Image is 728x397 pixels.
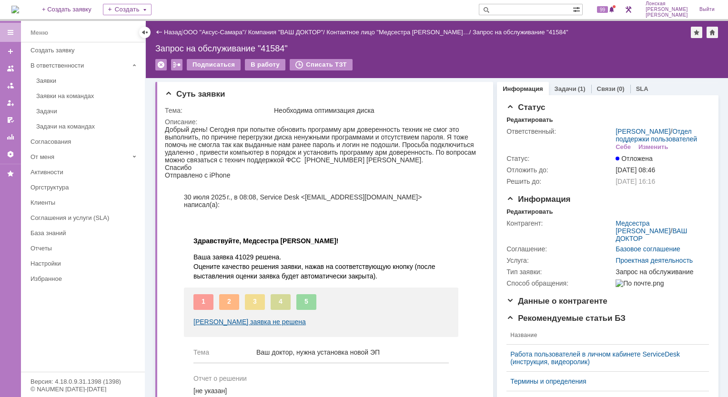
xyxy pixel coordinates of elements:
[616,155,653,162] span: Отложена
[183,29,245,36] a: ООО "Аксус-Самара"
[555,85,576,92] a: Задачи
[506,279,614,287] div: Способ обращения:
[29,171,49,180] a: 1
[30,62,129,69] div: В ответственности
[248,29,323,36] a: Компания "ВАШ ДОКТОР"
[30,169,139,176] div: Активности
[506,245,614,253] div: Соглашение:
[30,199,139,206] div: Клиенты
[636,85,648,92] a: SLA
[617,85,625,92] div: (0)
[506,116,553,124] div: Редактировать
[3,147,18,162] a: Настройки
[29,290,98,298] strong: техподдержка AXUS
[36,77,139,84] div: Заявки
[616,128,670,135] a: [PERSON_NAME]
[29,244,82,257] td: Отчет о решении
[326,29,473,36] div: /
[248,29,327,36] div: /
[30,184,139,191] div: Оргструктура
[616,268,705,276] div: Запрос на обслуживание
[32,89,143,103] a: Заявки на командах
[27,256,143,271] a: Настройки
[29,72,178,79] span: Email отправителя: [EMAIL_ADDRESS][DOMAIN_NAME]
[19,68,293,90] blockquote: 30 июля 2025 г., в 08:08, Service Desk <[EMAIL_ADDRESS][DOMAIN_NAME]> написал(а):
[506,219,614,227] div: Контрагент:
[326,29,469,36] a: Контактное лицо "Медсестра [PERSON_NAME]…
[27,180,143,195] a: Оргструктура
[638,143,668,151] div: Изменить
[506,155,614,162] div: Статус:
[506,178,614,185] div: Решить до:
[140,172,143,179] strong: 5
[616,143,631,151] div: Себе
[80,171,100,180] a: 3
[29,128,116,135] span: Ваша заявка 41029 решена.
[30,245,139,252] div: Отчеты
[506,208,553,216] div: Редактировать
[616,227,687,242] a: ВАШ ДОКТОР
[510,377,698,385] div: Термины и определения
[30,386,135,392] div: © NAUMEN [DATE]-[DATE]
[30,260,139,267] div: Настройки
[27,43,143,58] a: Создать заявку
[27,210,143,225] a: Соглашения и услуги (SLA)
[3,44,18,59] a: Создать заявку
[27,195,143,210] a: Клиенты
[27,165,143,179] a: Активности
[616,166,705,174] div: [DATE] 08:46
[30,378,135,385] div: Версия: 4.18.0.9.31.1398 (1398)
[183,29,248,36] div: /
[30,47,139,54] div: Создать заявку
[29,283,74,290] em: С уважением,
[32,119,143,134] a: Задачи на командах
[27,241,143,256] a: Отчеты
[623,4,634,15] a: Перейти в интерфейс администратора
[646,12,688,18] span: [PERSON_NAME]
[29,192,141,200] a: [PERSON_NAME] заявка не решена
[3,95,18,110] a: Мои заявки
[37,172,40,179] strong: 1
[114,172,118,179] strong: 4
[30,138,139,145] div: Согласования
[510,350,698,366] a: Работа пользователей в личном кабинете ServiceDesk (инструкция, видеоролик)
[3,78,18,93] a: Заявки в моей ответственности
[32,104,143,119] a: Задачи
[165,107,272,114] div: Тема:
[29,137,271,154] span: Оцените качество решения заявки, нажав на соответствующую кнопку (после выставления оценки заявка...
[171,59,182,70] div: Работа с массовостью
[165,118,482,126] div: Описание:
[36,92,139,99] div: Заявки на командах
[27,226,143,240] a: База знаний
[616,257,693,264] a: Проектная деятельность
[155,44,718,53] div: Запрос на обслуживание "41584"
[19,30,263,52] blockquote: 2 сент. 2025 г., в 07:51, Service Desk <[EMAIL_ADDRESS][DOMAIN_NAME]> написал(а):
[506,103,545,112] span: Статус
[30,275,129,282] div: Избранное
[473,29,568,36] div: Запрос на обслуживание "41584"
[506,297,607,306] span: Данные о контрагенте
[11,6,19,13] img: logo
[506,195,570,204] span: Информация
[616,128,705,143] div: /
[106,171,126,180] a: 4
[646,7,688,12] span: [PERSON_NAME]
[578,85,586,92] div: (1)
[506,166,614,174] div: Отложить до:
[29,312,263,327] span: Данное сообщение было сгенерировано автоматически и содержит конфиденциальную информацию. Пересыл...
[32,73,143,88] a: Заявки
[503,85,543,92] a: Информация
[182,28,183,35] div: |
[506,128,614,135] div: Ответственный:
[36,108,139,115] div: Задачи
[506,314,626,323] span: Рекомендуемые статьи БЗ
[29,283,98,298] a: С уважением,техподдержка AXUS
[573,4,582,13] span: Расширенный поиск
[616,219,670,235] a: Медсестра [PERSON_NAME]
[616,178,655,185] span: [DATE] 16:16
[86,218,215,230] td: Ваш доктор, нужна установка новой ЭП
[27,134,143,149] a: Согласования
[274,107,480,114] div: Необходима оптимизация диска
[597,6,608,13] span: 99
[30,153,129,160] div: От меня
